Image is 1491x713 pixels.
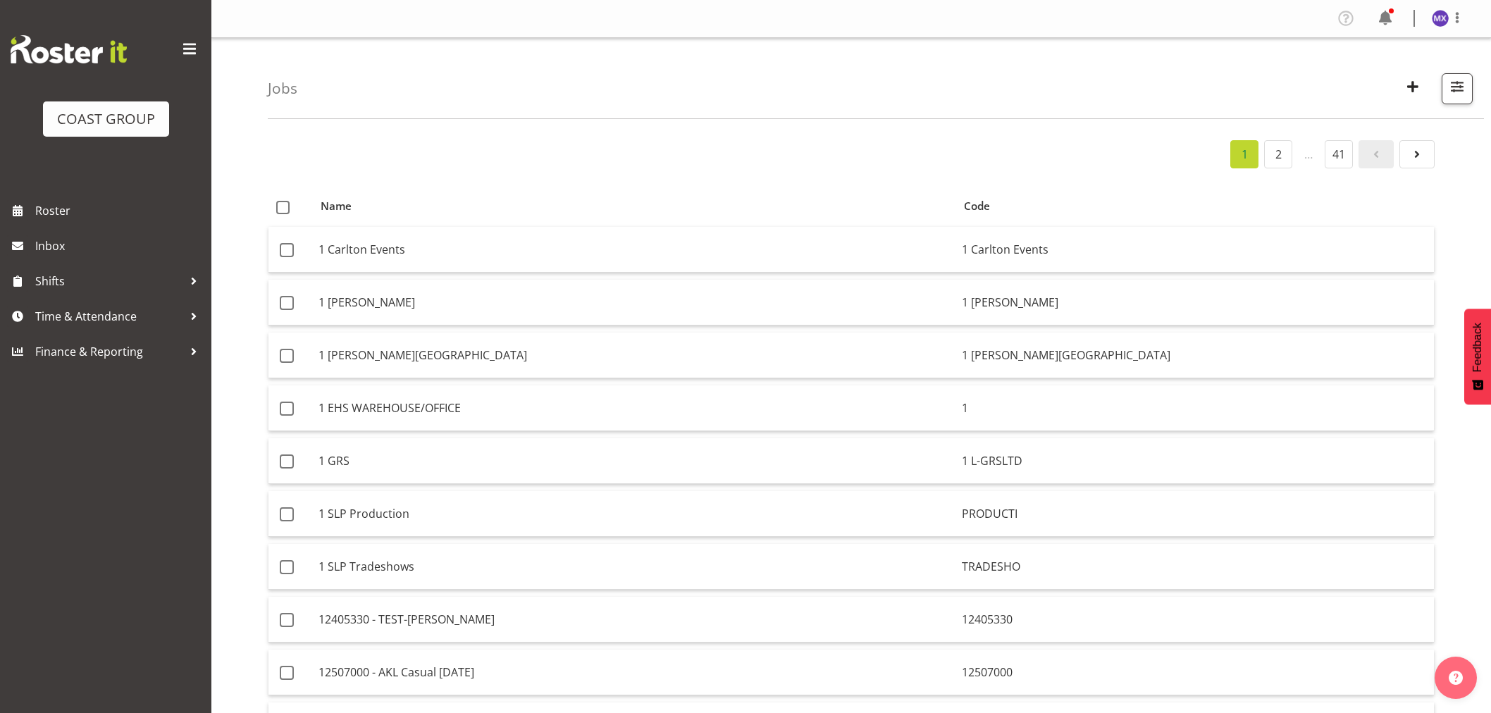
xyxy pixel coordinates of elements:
[956,333,1434,378] td: 1 [PERSON_NAME][GEOGRAPHIC_DATA]
[35,341,183,362] span: Finance & Reporting
[1325,140,1353,168] a: 41
[1432,10,1449,27] img: michelle-xiang8229.jpg
[313,438,956,484] td: 1 GRS
[268,80,297,97] h4: Jobs
[956,385,1434,431] td: 1
[35,306,183,327] span: Time & Attendance
[57,108,155,130] div: COAST GROUP
[956,491,1434,537] td: PRODUCTI
[1442,73,1473,104] button: Filter Jobs
[313,333,956,378] td: 1 [PERSON_NAME][GEOGRAPHIC_DATA]
[964,198,990,214] span: Code
[313,544,956,590] td: 1 SLP Tradeshows
[1449,671,1463,685] img: help-xxl-2.png
[313,227,956,273] td: 1 Carlton Events
[956,597,1434,643] td: 12405330
[313,280,956,325] td: 1 [PERSON_NAME]
[1398,73,1428,104] button: Create New Job
[11,35,127,63] img: Rosterit website logo
[956,438,1434,484] td: 1 L-GRSLTD
[313,650,956,695] td: 12507000 - AKL Casual [DATE]
[313,385,956,431] td: 1 EHS WAREHOUSE/OFFICE
[956,650,1434,695] td: 12507000
[1464,309,1491,404] button: Feedback - Show survey
[956,227,1434,273] td: 1 Carlton Events
[313,491,956,537] td: 1 SLP Production
[1264,140,1292,168] a: 2
[956,544,1434,590] td: TRADESHO
[321,198,352,214] span: Name
[35,235,204,256] span: Inbox
[1471,323,1484,372] span: Feedback
[313,597,956,643] td: 12405330 - TEST-[PERSON_NAME]
[956,280,1434,325] td: 1 [PERSON_NAME]
[35,200,204,221] span: Roster
[35,271,183,292] span: Shifts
